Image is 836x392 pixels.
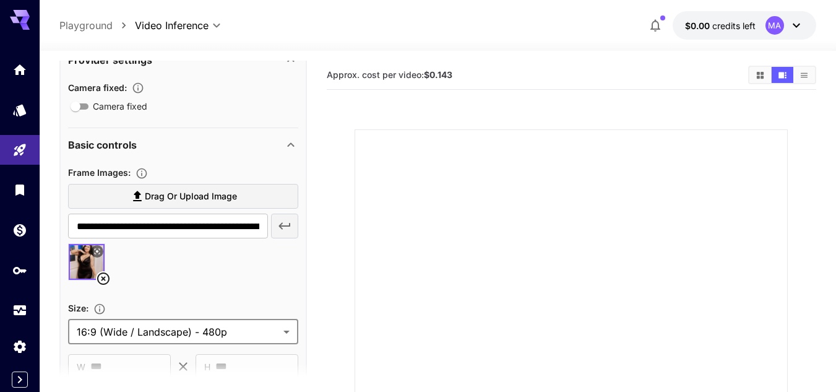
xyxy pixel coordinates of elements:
[327,69,452,80] span: Approx. cost per video:
[59,18,113,33] a: Playground
[749,67,771,83] button: Show videos in grid view
[88,303,111,315] button: Adjust the dimensions of the generated image by specifying its width and height in pixels, or sel...
[748,66,816,84] div: Show videos in grid viewShow videos in video viewShow videos in list view
[673,11,816,40] button: $0.00MA
[12,102,27,118] div: Models
[93,100,147,113] span: Camera fixed
[685,20,712,31] span: $0.00
[424,69,452,80] b: $0.143
[12,222,27,238] div: Wallet
[12,339,27,354] div: Settings
[12,303,27,318] div: Usage
[12,182,27,198] div: Library
[68,130,298,160] div: Basic controls
[68,82,127,93] span: Camera fixed :
[712,20,756,31] span: credits left
[77,324,278,339] span: 16:9 (Wide / Landscape) - 480p
[145,189,237,204] span: Drag or upload image
[59,18,135,33] nav: breadcrumb
[12,142,27,158] div: Playground
[68,303,88,313] span: Size :
[772,67,793,83] button: Show videos in video view
[131,167,153,180] button: Upload frame images.
[685,19,756,32] div: $0.00
[793,67,815,83] button: Show videos in list view
[765,16,784,35] div: MA
[12,263,27,278] div: API Keys
[204,360,210,374] span: H
[12,372,28,388] button: Expand sidebar
[12,62,27,77] div: Home
[135,18,209,33] span: Video Inference
[68,184,298,209] label: Drag or upload image
[68,137,137,152] p: Basic controls
[68,167,131,178] span: Frame Images :
[77,360,85,374] span: W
